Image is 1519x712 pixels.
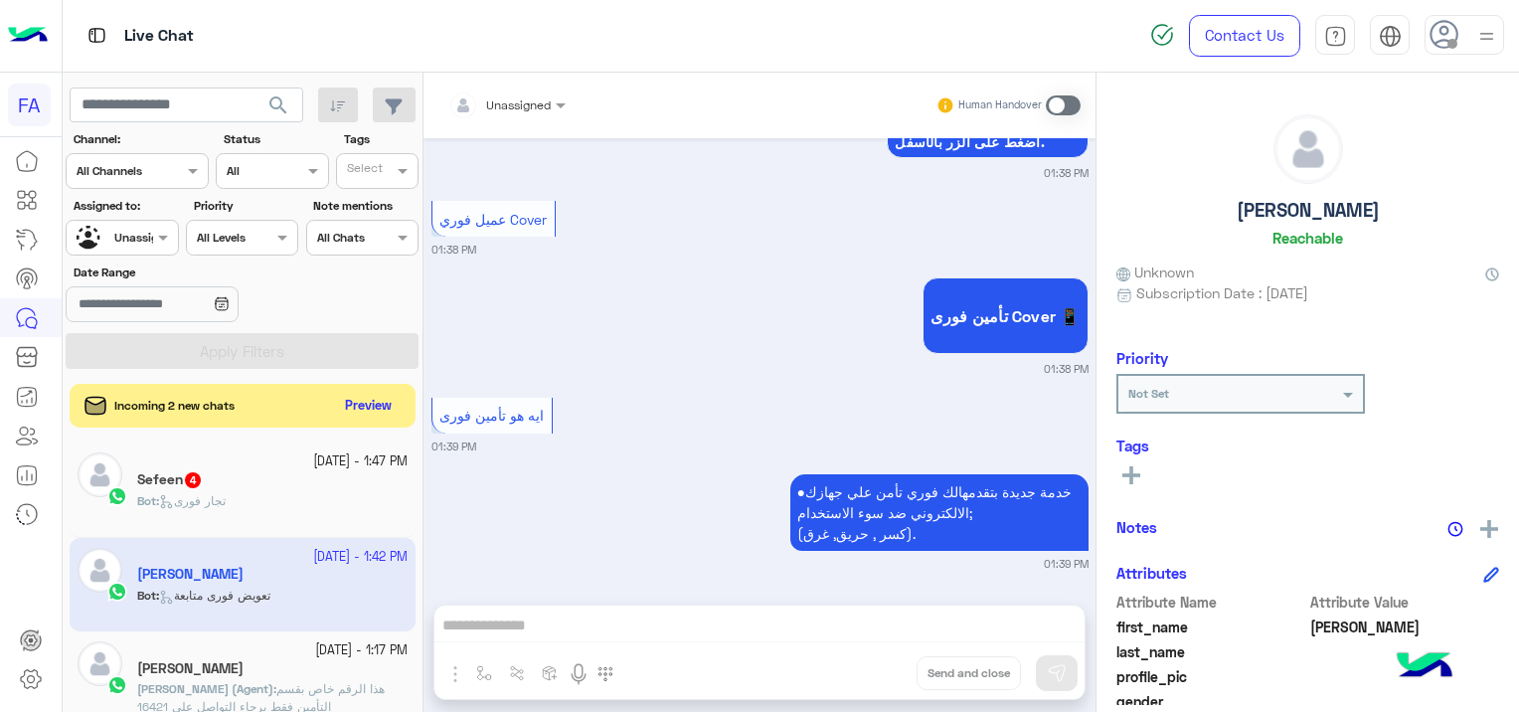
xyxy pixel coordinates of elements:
[439,407,544,424] span: ايه هو تأمين فورى
[315,641,408,660] small: [DATE] - 1:17 PM
[137,493,156,508] span: Bot
[1116,641,1306,662] span: last_name
[958,97,1042,113] small: Human Handover
[1474,24,1499,49] img: profile
[1116,349,1168,367] h6: Priority
[1116,666,1306,687] span: profile_pic
[337,392,401,421] button: Preview
[1044,556,1089,572] small: 01:39 PM
[313,197,416,215] label: Note mentions
[431,242,476,258] small: 01:38 PM
[137,681,276,696] b: :
[107,675,127,695] img: WhatsApp
[1315,15,1355,57] a: tab
[254,88,303,130] button: search
[344,130,417,148] label: Tags
[790,474,1089,551] p: 28/9/2025, 1:39 PM
[917,656,1021,690] button: Send and close
[1379,25,1402,48] img: tab
[124,23,194,50] p: Live Chat
[1044,165,1089,181] small: 01:38 PM
[78,452,122,497] img: defaultAdmin.png
[137,681,273,696] span: [PERSON_NAME] (Agent)
[8,84,51,126] div: FA
[1390,632,1459,702] img: hulul-logo.png
[159,493,226,508] span: تجار فورى
[344,159,383,182] div: Select
[185,472,201,488] span: 4
[930,306,1081,325] span: تأمين فورى Cover 📱
[1310,617,1500,637] span: Adam
[78,641,122,686] img: defaultAdmin.png
[66,333,419,369] button: Apply Filters
[1480,520,1498,538] img: add
[1310,592,1500,613] span: Attribute Value
[1324,25,1347,48] img: tab
[313,452,408,471] small: [DATE] - 1:47 PM
[439,211,547,228] span: عميل فوري Cover
[1150,23,1174,47] img: spinner
[1189,15,1300,57] a: Contact Us
[224,130,326,148] label: Status
[1044,361,1089,377] small: 01:38 PM
[107,486,127,506] img: WhatsApp
[1136,282,1308,303] span: Subscription Date : [DATE]
[1272,229,1343,247] h6: Reachable
[1116,691,1306,712] span: gender
[1116,564,1187,582] h6: Attributes
[137,471,203,488] h5: Sefeen
[1116,518,1157,536] h6: Notes
[1237,199,1380,222] h5: [PERSON_NAME]
[1116,617,1306,637] span: first_name
[114,397,235,415] span: Incoming 2 new chats
[194,197,296,215] label: Priority
[1447,521,1463,537] img: notes
[895,134,1080,150] span: اضغط على الزر بالأسفل.
[1310,691,1500,712] span: null
[1116,592,1306,613] span: Attribute Name
[486,97,551,112] span: Unassigned
[74,130,207,148] label: Channel:
[137,660,244,677] h5: Ahmed rayan
[1116,437,1499,454] h6: Tags
[74,197,176,215] label: Assigned to:
[431,439,476,454] small: 01:39 PM
[8,15,48,57] img: Logo
[1274,115,1342,183] img: defaultAdmin.png
[74,264,296,281] label: Date Range
[266,93,290,117] span: search
[1116,262,1194,282] span: Unknown
[84,23,109,48] img: tab
[137,493,159,508] b: :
